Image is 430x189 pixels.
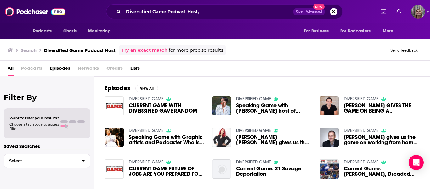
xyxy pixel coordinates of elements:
img: Speaking Game with Graphic artists and Podcaster Who is Isba? [105,128,124,147]
span: Credits [106,63,123,76]
button: Open AdvancedNew [293,8,325,15]
button: View All [135,85,158,92]
span: [PERSON_NAME] [PERSON_NAME] gives us the game on working from home full time and podcasting. [236,134,312,145]
img: CURRENT GAME FUTURE OF JOBS ARE YOU PREPARED FOR IT? [105,159,124,179]
button: open menu [336,25,380,37]
a: All [8,63,14,76]
button: Select [4,154,90,168]
span: Networks [78,63,99,76]
a: Current Game: Andrew Johnson, Dreaded Wrestling [344,166,420,177]
button: Send feedback [388,48,420,53]
span: Podcasts [21,63,42,76]
a: DIVERSIFIED GAME [129,128,164,133]
h3: Search [21,47,37,53]
a: Speaking Game with Graphic artists and Podcaster Who is Isba? [129,134,205,145]
span: Open Advanced [296,10,322,13]
span: [PERSON_NAME] gives us the game on working from home full time and podcasting. [344,134,420,145]
button: Show profile menu [411,5,425,19]
span: Want to filter your results? [9,116,59,120]
a: JAMES S. MILLER GIVES THE GAME ON BEING A PSYCHOTHERAPIST, PIANO COMPOSER, RADIO HOST, [344,103,420,114]
span: Speaking Game with [PERSON_NAME] host of BOTTOMLESS CONVERSATIONS Podcast [236,103,312,114]
a: DIVERSIFIED GAME [344,128,379,133]
button: open menu [29,25,60,37]
a: EpisodesView All [105,84,158,92]
span: More [383,27,393,36]
p: Saved Searches [4,143,90,149]
input: Search podcasts, credits, & more... [123,7,293,17]
span: New [313,4,325,10]
span: Logged in as CGorges [411,5,425,19]
img: Brittany Shontel gives us the game on working from home full time and podcasting. [212,128,231,147]
a: DIVERSIFIED GAME [236,128,271,133]
img: Podchaser - Follow, Share and Rate Podcasts [5,6,65,18]
h2: Filter By [4,93,90,102]
a: Josh Steimle gives us the game on working from home full time and podcasting. [344,134,420,145]
img: User Profile [411,5,425,19]
a: CURRENT GAME WITH DIVERSIFIED GAVE RANDOM [129,103,205,114]
a: Show notifications dropdown [378,6,389,17]
a: DIVERSIFIED GAME [344,96,379,102]
a: Try an exact match [122,47,167,54]
a: Lists [130,63,140,76]
img: Josh Steimle gives us the game on working from home full time and podcasting. [320,128,339,147]
span: Current Game: [PERSON_NAME], Dreaded Wrestling [344,166,420,177]
img: CURRENT GAME WITH DIVERSIFIED GAVE RANDOM [105,96,124,115]
img: Current Game: 21 Savage Deportation [212,159,231,179]
a: Show notifications dropdown [394,6,404,17]
a: DIVERSIFIED GAME [129,159,164,165]
a: DIVERSIFIED GAME [344,159,379,165]
a: Speaking Game with Morgan Brittany host of BOTTOMLESS CONVERSATIONS Podcast [236,103,312,114]
a: DIVERSIFIED GAME [236,96,271,102]
button: open menu [84,25,119,37]
img: Current Game: Andrew Johnson, Dreaded Wrestling [320,159,339,179]
a: Brittany Shontel gives us the game on working from home full time and podcasting. [236,134,312,145]
span: Choose a tab above to access filters. [9,122,59,131]
span: Monitoring [88,27,110,36]
h2: Episodes [105,84,130,92]
h3: Diversified Game Podcast Host, [44,47,116,53]
span: Charts [63,27,77,36]
span: Select [4,159,77,163]
a: Charts [59,25,81,37]
span: [PERSON_NAME] GIVES THE GAME ON BEING A PSYCHOTHERAPIST, PIANO COMPOSER, RADIO HOST, [344,103,420,114]
a: Current Game: 21 Savage Deportation [236,166,312,177]
a: Episodes [50,63,70,76]
span: Podcasts [33,27,52,36]
span: for more precise results [169,47,223,54]
span: For Business [304,27,329,36]
img: JAMES S. MILLER GIVES THE GAME ON BEING A PSYCHOTHERAPIST, PIANO COMPOSER, RADIO HOST, [320,96,339,115]
div: Search podcasts, credits, & more... [106,4,343,19]
a: CURRENT GAME FUTURE OF JOBS ARE YOU PREPARED FOR IT? [129,166,205,177]
button: open menu [299,25,337,37]
a: DIVERSIFIED GAME [236,159,271,165]
span: For Podcasters [340,27,371,36]
img: Speaking Game with Morgan Brittany host of BOTTOMLESS CONVERSATIONS Podcast [212,96,231,115]
div: Open Intercom Messenger [409,155,424,170]
button: open menu [378,25,401,37]
a: DIVERSIFIED GAME [129,96,164,102]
